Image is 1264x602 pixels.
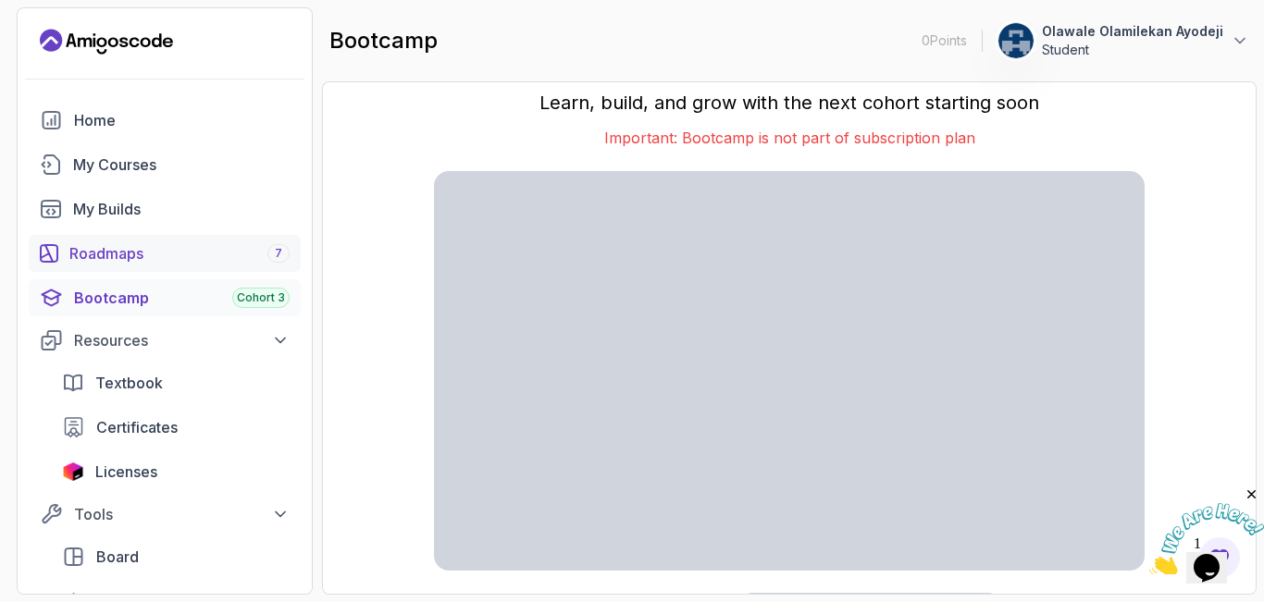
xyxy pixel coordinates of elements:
[95,461,157,483] span: Licenses
[29,190,301,227] a: builds
[998,23,1034,58] img: user profile image
[922,31,967,50] p: 0 Points
[1042,22,1223,41] p: Olawale Olamilekan Ayodeji
[40,27,173,56] a: Landing page
[29,279,301,316] a: bootcamp
[51,538,301,575] a: board
[434,127,1145,149] p: Important: Bootcamp is not part of subscription plan
[74,329,290,351] div: Resources
[29,324,301,357] button: Resources
[29,235,301,272] a: roadmaps
[74,287,290,309] div: Bootcamp
[73,154,290,176] div: My Courses
[434,90,1145,116] p: Learn, build, and grow with the next cohort starting soon
[51,453,301,490] a: licenses
[7,7,15,23] span: 1
[29,146,301,183] a: courses
[1042,41,1223,59] p: Student
[237,290,285,305] span: Cohort 3
[998,22,1249,59] button: user profile imageOlawale Olamilekan AyodejiStudent
[96,416,178,438] span: Certificates
[95,372,163,394] span: Textbook
[275,246,282,261] span: 7
[51,409,301,446] a: certificates
[329,26,438,55] h2: bootcamp
[29,498,301,531] button: Tools
[1149,486,1264,574] iframe: chat widget
[74,109,290,131] div: Home
[74,503,290,525] div: Tools
[51,364,301,401] a: textbook
[73,198,290,220] div: My Builds
[69,242,290,264] div: Roadmaps
[96,546,139,568] span: Board
[29,102,301,139] a: home
[62,462,84,481] img: jetbrains icon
